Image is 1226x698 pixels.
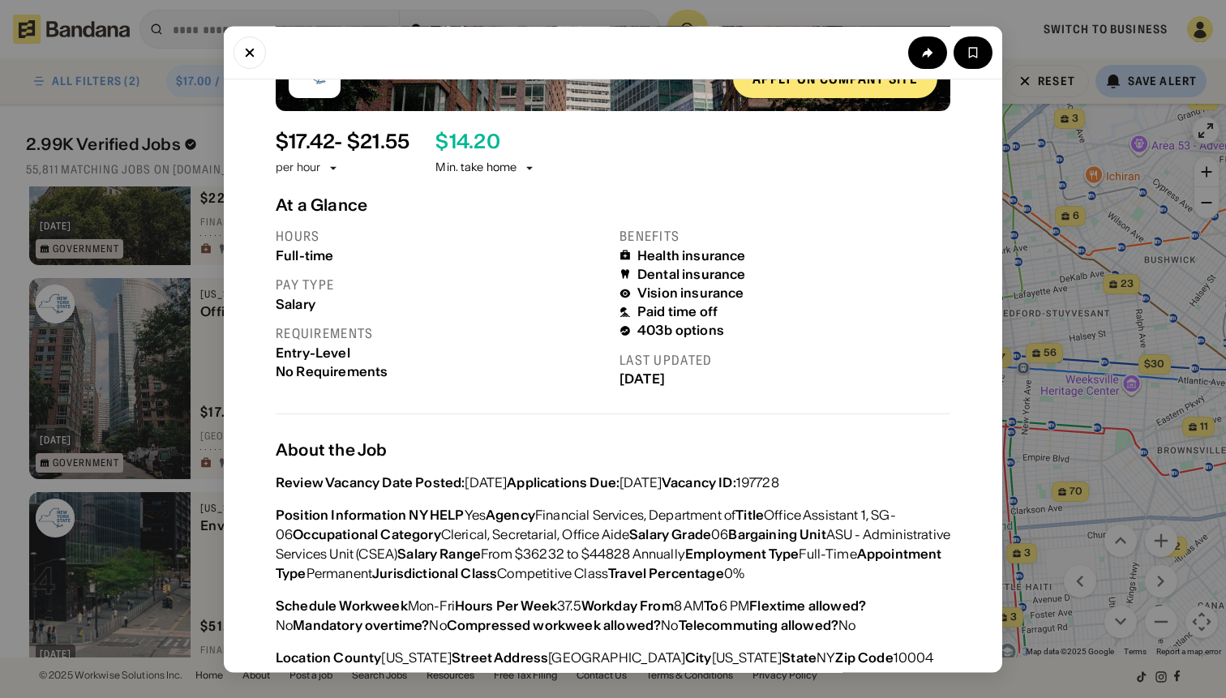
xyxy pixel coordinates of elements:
[382,474,465,490] div: Date Posted:
[435,161,536,177] div: Min. take home
[276,649,331,666] div: Location
[397,546,481,562] div: Salary Range
[339,597,407,614] div: Workweek
[333,649,381,666] div: County
[276,297,607,312] div: Salary
[662,474,736,490] div: Vacancy ID:
[629,526,711,542] div: Salary Grade
[452,649,548,666] div: Street Address
[704,597,718,614] div: To
[447,617,661,633] div: Compressed workweek allowed?
[276,161,320,177] div: per hour
[276,325,607,342] div: Requirements
[685,649,712,666] div: City
[276,131,409,154] div: $ 17.42 - $21.55
[276,195,950,215] div: At a Glance
[619,228,950,245] div: Benefits
[276,473,779,492] div: [DATE] [DATE] 197728
[581,597,637,614] div: Workday
[728,526,825,542] div: Bargaining Unit
[637,248,746,263] div: Health insurance
[276,364,607,379] div: No Requirements
[782,649,817,666] div: State
[276,597,337,614] div: Schedule
[637,267,746,282] div: Dental insurance
[276,474,379,490] div: Review Vacancy
[276,648,934,667] div: [US_STATE] [GEOGRAPHIC_DATA] [US_STATE] NY 10004
[507,474,619,490] div: Applications Due:
[835,649,893,666] div: Zip Code
[752,72,918,85] div: Apply on company site
[276,228,607,245] div: Hours
[608,565,724,581] div: Travel Percentage
[640,597,674,614] div: From
[435,131,499,154] div: $ 14.20
[372,565,497,581] div: Jurisdictional Class
[637,305,718,320] div: Paid time off
[276,440,950,460] div: About the Job
[619,372,950,388] div: [DATE]
[276,507,406,523] div: Position Information
[679,617,839,633] div: Telecommuting allowed?
[637,323,724,339] div: 403b options
[409,507,464,523] div: NY HELP
[276,248,607,263] div: Full-time
[685,546,799,562] div: Employment Type
[455,597,557,614] div: Hours Per Week
[637,286,744,302] div: Vision insurance
[276,345,607,361] div: Entry-Level
[735,507,764,523] div: Title
[486,507,535,523] div: Agency
[293,526,440,542] div: Occupational Category
[276,505,950,583] div: Yes Financial Services, Department of Office Assistant 1, SG-06 Clerical, Secretarial, Office Aid...
[276,276,607,293] div: Pay type
[234,36,266,68] button: Close
[276,596,950,635] div: Mon-Fri 37.5 8 AM 6 PM No No No No
[749,597,866,614] div: Flextime allowed?
[619,352,950,369] div: Last updated
[293,617,429,633] div: Mandatory overtime?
